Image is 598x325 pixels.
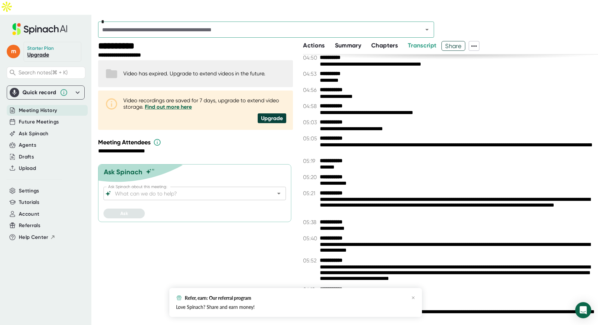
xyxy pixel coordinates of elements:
[123,97,286,110] div: Video recordings are saved for 7 days, upgrade to extend video storage.
[10,86,82,99] div: Quick record
[303,119,318,125] span: 05:03
[303,103,318,109] span: 04:58
[303,286,318,293] span: 06:19
[303,219,318,225] span: 05:38
[274,189,284,198] button: Open
[303,174,318,180] span: 05:20
[23,89,56,96] div: Quick record
[27,51,49,58] a: Upgrade
[303,41,325,50] button: Actions
[103,209,145,218] button: Ask
[303,71,318,77] span: 04:53
[19,153,34,161] button: Drafts
[19,165,36,172] button: Upload
[19,130,49,138] button: Ask Spinach
[408,41,437,50] button: Transcript
[371,41,398,50] button: Chapters
[120,211,128,216] span: Ask
[123,70,265,77] div: Video has expired. Upgrade to extend videos in the future.
[114,189,264,198] input: What can we do to help?
[19,233,55,241] button: Help Center
[303,135,318,142] span: 05:05
[19,187,39,195] button: Settings
[335,41,361,50] button: Summary
[19,222,40,229] button: Referrals
[19,107,57,114] button: Meeting History
[303,235,318,242] span: 05:40
[7,45,20,58] span: m
[575,302,591,318] div: Open Intercom Messenger
[104,168,142,176] div: Ask Spinach
[422,25,432,34] button: Open
[258,113,286,123] div: Upgrade
[303,158,318,164] span: 05:19
[408,42,437,49] span: Transcript
[19,118,59,126] button: Future Meetings
[19,210,39,218] button: Account
[303,87,318,93] span: 04:56
[441,41,465,51] button: Share
[303,257,318,264] span: 05:52
[442,40,465,52] span: Share
[303,55,318,61] span: 04:50
[19,141,36,149] button: Agents
[335,42,361,49] span: Summary
[145,104,192,110] a: Find out more here
[19,233,48,241] span: Help Center
[303,190,318,196] span: 05:21
[371,42,398,49] span: Chapters
[303,42,325,49] span: Actions
[18,69,68,76] span: Search notes (⌘ + K)
[98,138,295,146] div: Meeting Attendees
[19,198,39,206] button: Tutorials
[27,45,54,51] div: Starter Plan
